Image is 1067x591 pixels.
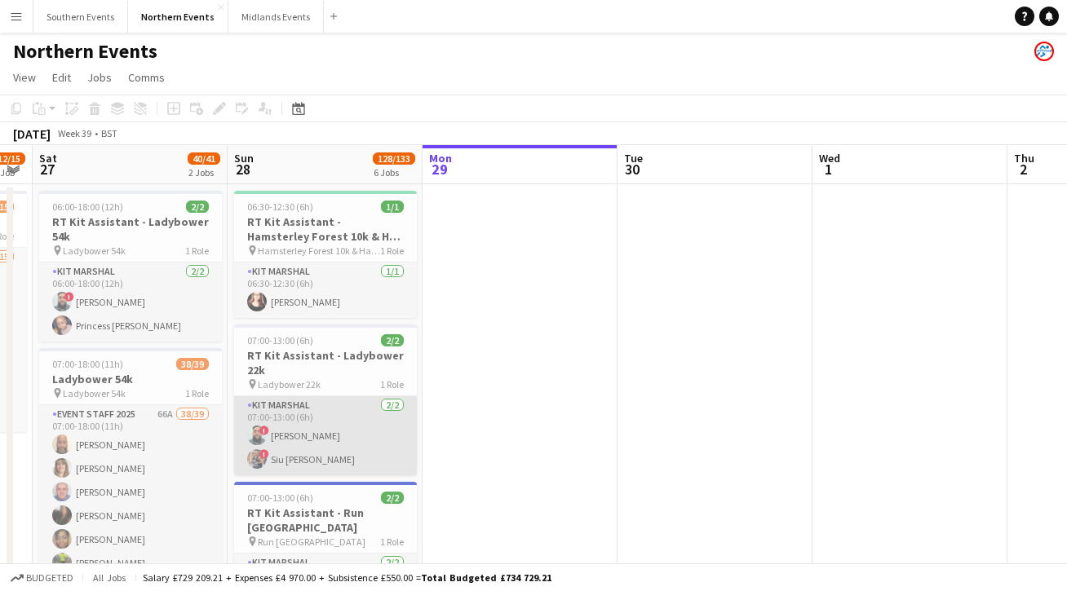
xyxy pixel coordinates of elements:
[81,67,118,88] a: Jobs
[380,536,404,548] span: 1 Role
[380,245,404,257] span: 1 Role
[13,39,157,64] h1: Northern Events
[176,358,209,370] span: 38/39
[63,387,126,399] span: Ladybower 54k
[817,160,840,179] span: 1
[1014,151,1034,165] span: Thu
[13,126,51,142] div: [DATE]
[234,324,417,475] app-job-card: 07:00-13:00 (6h)2/2RT Kit Assistant - Ladybower 22k Ladybower 22k1 RoleKit Marshal2/207:00-13:00 ...
[819,151,840,165] span: Wed
[234,214,417,244] h3: RT Kit Assistant - Hamsterley Forest 10k & Half Marathon
[247,492,313,504] span: 07:00-13:00 (6h)
[39,191,222,342] app-job-card: 06:00-18:00 (12h)2/2RT Kit Assistant - Ladybower 54k Ladybower 54k1 RoleKit Marshal2/206:00-18:00...
[186,201,209,213] span: 2/2
[624,151,643,165] span: Tue
[421,571,551,584] span: Total Budgeted £734 729.21
[185,245,209,257] span: 1 Role
[52,70,71,85] span: Edit
[1012,160,1034,179] span: 2
[39,262,222,342] app-card-role: Kit Marshal2/206:00-18:00 (12h)![PERSON_NAME]Princess [PERSON_NAME]
[374,166,414,179] div: 6 Jobs
[232,160,254,179] span: 28
[7,67,42,88] a: View
[128,70,165,85] span: Comms
[373,152,415,165] span: 128/133
[39,214,222,244] h3: RT Kit Assistant - Ladybower 54k
[101,127,117,139] div: BST
[39,348,222,589] app-job-card: 07:00-18:00 (11h)38/39Ladybower 54k Ladybower 54k1 RoleEvent Staff 202566A38/3907:00-18:00 (11h)[...
[234,348,417,377] h3: RT Kit Assistant - Ladybower 22k
[429,151,452,165] span: Mon
[259,449,269,459] span: !
[8,569,76,587] button: Budgeted
[427,160,452,179] span: 29
[52,358,123,370] span: 07:00-18:00 (11h)
[13,70,36,85] span: View
[54,127,95,139] span: Week 39
[234,396,417,475] app-card-role: Kit Marshal2/207:00-13:00 (6h)![PERSON_NAME]!Siu [PERSON_NAME]
[87,70,112,85] span: Jobs
[188,152,220,165] span: 40/41
[258,245,380,257] span: Hamsterley Forest 10k & Half Marathon
[63,245,126,257] span: Ladybower 54k
[33,1,128,33] button: Southern Events
[380,378,404,390] span: 1 Role
[143,571,551,584] div: Salary £729 209.21 + Expenses £4 970.00 + Subsistence £550.00 =
[228,1,324,33] button: Midlands Events
[37,160,57,179] span: 27
[234,505,417,535] h3: RT Kit Assistant - Run [GEOGRAPHIC_DATA]
[46,67,77,88] a: Edit
[1034,42,1054,61] app-user-avatar: RunThrough Events
[622,160,643,179] span: 30
[26,572,73,584] span: Budgeted
[234,262,417,318] app-card-role: Kit Marshal1/106:30-12:30 (6h)[PERSON_NAME]
[258,536,365,548] span: Run [GEOGRAPHIC_DATA]
[234,151,254,165] span: Sun
[122,67,171,88] a: Comms
[247,201,313,213] span: 06:30-12:30 (6h)
[39,372,222,386] h3: Ladybower 54k
[259,426,269,435] span: !
[52,201,123,213] span: 06:00-18:00 (12h)
[188,166,219,179] div: 2 Jobs
[90,571,129,584] span: All jobs
[381,201,404,213] span: 1/1
[128,1,228,33] button: Northern Events
[247,334,313,346] span: 07:00-13:00 (6h)
[39,151,57,165] span: Sat
[234,191,417,318] app-job-card: 06:30-12:30 (6h)1/1RT Kit Assistant - Hamsterley Forest 10k & Half Marathon Hamsterley Forest 10k...
[381,334,404,346] span: 2/2
[64,292,74,302] span: !
[258,378,321,390] span: Ladybower 22k
[381,492,404,504] span: 2/2
[185,387,209,399] span: 1 Role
